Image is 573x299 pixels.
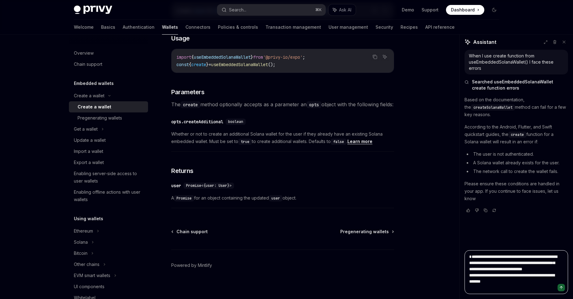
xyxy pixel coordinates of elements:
[69,168,148,187] a: Enabling server-side access to user wallets
[74,148,103,155] div: Import a wallet
[74,238,88,246] div: Solana
[315,7,322,12] span: ⌘ K
[381,53,389,61] button: Ask AI
[69,48,148,59] a: Overview
[251,54,253,60] span: }
[74,272,110,279] div: EVM smart wallets
[465,168,568,175] li: The network call to create the wallet fails.
[371,53,379,61] button: Copy the contents from the code block
[465,96,568,118] p: Based on the documentation, the method can fail for a few key reasons.
[489,5,499,15] button: Toggle dark mode
[123,20,155,35] a: Authentication
[329,4,356,15] button: Ask AI
[176,229,208,235] span: Chain support
[473,105,512,110] span: createSolanaWallet
[558,284,565,291] button: Send message
[376,20,393,35] a: Security
[511,132,524,137] span: create
[162,20,178,35] a: Wallets
[69,112,148,124] a: Pregenerating wallets
[74,170,144,185] div: Enabling server-side access to user wallets
[78,103,111,111] div: Create a wallet
[171,88,204,96] span: Parameters
[180,101,200,108] code: create
[268,62,275,67] span: ();
[171,130,394,145] span: Whether or not to create an additional Solana wallet for the user if they already have an existin...
[171,194,394,202] span: A for an object containing the updated object.
[74,159,104,166] div: Export a wallet
[340,229,393,235] a: Pregenerating wallets
[74,283,104,290] div: UI components
[78,114,122,122] div: Pregenerating wallets
[228,119,243,124] span: boolean
[171,119,223,125] div: opts.createAdditional
[191,62,206,67] span: create
[329,20,368,35] a: User management
[74,137,106,144] div: Update a wallet
[74,227,93,235] div: Ethereum
[186,183,231,188] span: Promise<{user: User}>
[189,62,191,67] span: {
[465,180,568,202] p: Please ensure these conditions are handled in your app. If you continue to face issues, let us know
[209,62,211,67] span: =
[69,146,148,157] a: Import a wallet
[74,125,98,133] div: Get a wallet
[185,20,210,35] a: Connectors
[101,20,115,35] a: Basics
[69,59,148,70] a: Chain support
[340,229,389,235] span: Pregenerating wallets
[402,7,414,13] a: Demo
[194,54,251,60] span: useEmbeddedSolanaWallet
[465,159,568,166] li: A Solana wallet already exists for the user.
[347,139,372,144] a: Learn more
[218,20,258,35] a: Policies & controls
[465,79,568,91] button: Searched useEmbeddedSolanaWallet create function errors
[172,229,208,235] a: Chain support
[263,54,303,60] span: '@privy-io/expo'
[74,92,104,99] div: Create a wallet
[331,139,346,145] code: false
[74,20,94,35] a: Welcome
[465,150,568,158] li: The user is not authenticated.
[469,53,564,71] div: When I use create function from useEmbeddedSolanaWallet() I face these errors
[74,80,114,87] h5: Embedded wallets
[171,262,212,268] a: Powered by Mintlify
[465,123,568,145] p: According to the Android, Flutter, and Swift quickstart guides, the function for a Solana wallet ...
[229,6,246,14] div: Search...
[472,79,568,91] span: Searched useEmbeddedSolanaWallet create function errors
[74,61,102,68] div: Chain support
[74,215,103,222] h5: Using wallets
[69,101,148,112] a: Create a wallet
[69,157,148,168] a: Export a wallet
[74,250,87,257] div: Bitcoin
[446,5,484,15] a: Dashboard
[171,166,193,175] span: Returns
[69,187,148,205] a: Enabling offline actions with user wallets
[176,62,189,67] span: const
[269,195,282,201] code: user
[303,54,305,60] span: ;
[74,261,100,268] div: Other chains
[253,54,263,60] span: from
[171,34,190,43] span: Usage
[69,281,148,292] a: UI components
[238,139,252,145] code: true
[176,54,191,60] span: import
[74,6,112,14] img: dark logo
[191,54,194,60] span: {
[171,183,181,189] div: user
[74,188,144,203] div: Enabling offline actions with user wallets
[217,4,325,15] button: Search...⌘K
[451,7,475,13] span: Dashboard
[74,49,94,57] div: Overview
[307,101,321,108] code: opts
[339,7,351,13] span: Ask AI
[422,7,439,13] a: Support
[206,62,209,67] span: }
[211,62,268,67] span: useEmbeddedSolanaWallet
[171,100,394,109] span: The method optionally accepts as a parameter an object with the following fields:
[265,20,321,35] a: Transaction management
[473,38,496,46] span: Assistant
[401,20,418,35] a: Recipes
[174,195,194,201] code: Promise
